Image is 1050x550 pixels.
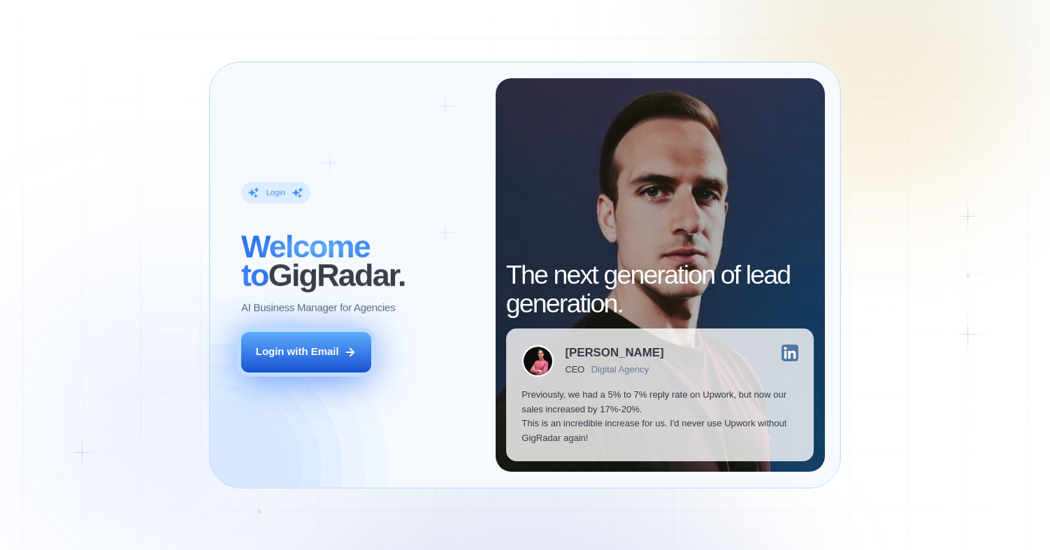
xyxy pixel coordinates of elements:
[241,233,480,291] h2: ‍ GigRadar.
[506,261,814,319] h2: The next generation of lead generation.
[522,388,798,446] p: Previously, we had a 5% to 7% reply rate on Upwork, but now our sales increased by 17%-20%. This ...
[565,347,663,359] div: [PERSON_NAME]
[241,229,370,294] span: Welcome to
[241,332,371,372] button: Login with Email
[266,187,285,198] div: Login
[241,301,395,315] p: AI Business Manager for Agencies
[256,345,339,359] div: Login with Email
[565,364,584,375] div: CEO
[591,364,649,375] div: Digital Agency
